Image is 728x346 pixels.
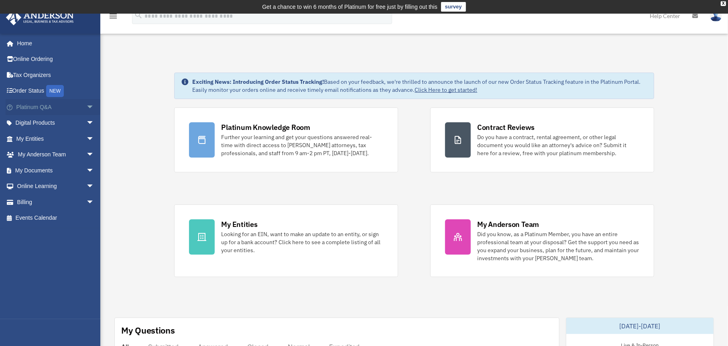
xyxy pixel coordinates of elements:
span: arrow_drop_down [86,147,102,163]
span: arrow_drop_down [86,194,102,210]
a: My Entities Looking for an EIN, want to make an update to an entity, or sign up for a bank accoun... [174,204,398,277]
div: [DATE]-[DATE] [566,318,714,334]
a: survey [441,2,466,12]
div: NEW [46,85,64,97]
div: Do you have a contract, rental agreement, or other legal document you would like an attorney's ad... [477,133,639,157]
a: Events Calendar [6,210,106,226]
div: close [721,1,726,6]
a: My Entitiesarrow_drop_down [6,131,106,147]
a: Online Learningarrow_drop_down [6,178,106,194]
div: Looking for an EIN, want to make an update to an entity, or sign up for a bank account? Click her... [221,230,383,254]
a: Billingarrow_drop_down [6,194,106,210]
span: arrow_drop_down [86,131,102,147]
div: My Questions [121,324,175,336]
img: User Pic [710,10,722,22]
a: Tax Organizers [6,67,106,83]
span: arrow_drop_down [86,178,102,195]
a: Online Ordering [6,51,106,67]
a: Home [6,35,102,51]
div: My Entities [221,219,257,229]
a: Click Here to get started! [415,86,477,93]
div: Contract Reviews [477,122,535,132]
img: Anderson Advisors Platinum Portal [4,10,76,25]
span: arrow_drop_down [86,162,102,179]
a: Platinum Q&Aarrow_drop_down [6,99,106,115]
a: Platinum Knowledge Room Further your learning and get your questions answered real-time with dire... [174,107,398,172]
span: arrow_drop_down [86,99,102,115]
strong: Exciting News: Introducing Order Status Tracking! [192,78,324,85]
div: Did you know, as a Platinum Member, you have an entire professional team at your disposal? Get th... [477,230,639,262]
a: Order StatusNEW [6,83,106,99]
i: search [134,11,143,20]
a: Digital Productsarrow_drop_down [6,115,106,131]
a: My Anderson Team Did you know, as a Platinum Member, you have an entire professional team at your... [430,204,654,277]
a: My Documentsarrow_drop_down [6,162,106,178]
a: menu [108,14,118,21]
div: Based on your feedback, we're thrilled to announce the launch of our new Order Status Tracking fe... [192,78,647,94]
div: Further your learning and get your questions answered real-time with direct access to [PERSON_NAM... [221,133,383,157]
i: menu [108,11,118,21]
div: Get a chance to win 6 months of Platinum for free just by filling out this [262,2,437,12]
a: My Anderson Teamarrow_drop_down [6,147,106,163]
div: My Anderson Team [477,219,539,229]
div: Platinum Knowledge Room [221,122,310,132]
span: arrow_drop_down [86,115,102,132]
a: Contract Reviews Do you have a contract, rental agreement, or other legal document you would like... [430,107,654,172]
